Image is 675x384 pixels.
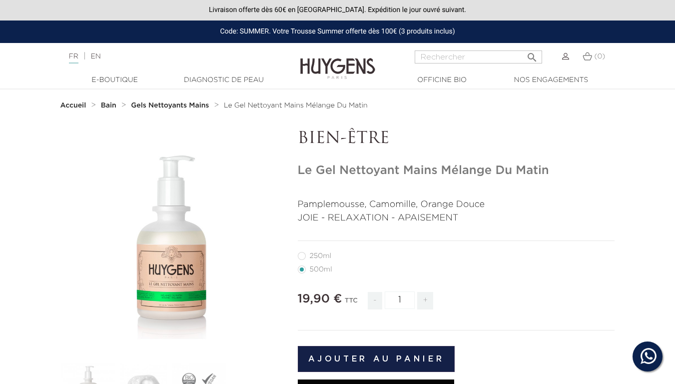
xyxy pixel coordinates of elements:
[368,292,382,309] span: -
[90,53,100,60] a: EN
[298,198,615,211] p: Pamplemousse, Camomille, Orange Douce
[345,290,358,317] div: TTC
[101,102,116,109] strong: Bain
[300,42,375,80] img: Huygens
[298,163,615,178] h1: Le Gel Nettoyant Mains Mélange Du Matin
[69,53,78,63] a: FR
[174,75,274,85] a: Diagnostic de peau
[298,211,615,225] p: JOIE - RELAXATION - APAISEMENT
[131,101,211,109] a: Gels Nettoyants Mains
[60,102,86,109] strong: Accueil
[65,75,165,85] a: E-Boutique
[501,75,601,85] a: Nos engagements
[224,102,368,109] span: Le Gel Nettoyant Mains Mélange Du Matin
[415,50,542,63] input: Rechercher
[526,48,538,60] i: 
[298,346,455,372] button: Ajouter au panier
[385,291,415,309] input: Quantité
[298,129,615,148] p: BIEN-ÊTRE
[64,50,274,62] div: |
[594,53,605,60] span: (0)
[60,101,88,109] a: Accueil
[298,265,344,273] label: 500ml
[392,75,492,85] a: Officine Bio
[298,293,342,305] span: 19,90 €
[523,47,541,61] button: 
[101,101,119,109] a: Bain
[224,101,368,109] a: Le Gel Nettoyant Mains Mélange Du Matin
[417,292,433,309] span: +
[298,252,343,260] label: 250ml
[131,102,209,109] strong: Gels Nettoyants Mains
